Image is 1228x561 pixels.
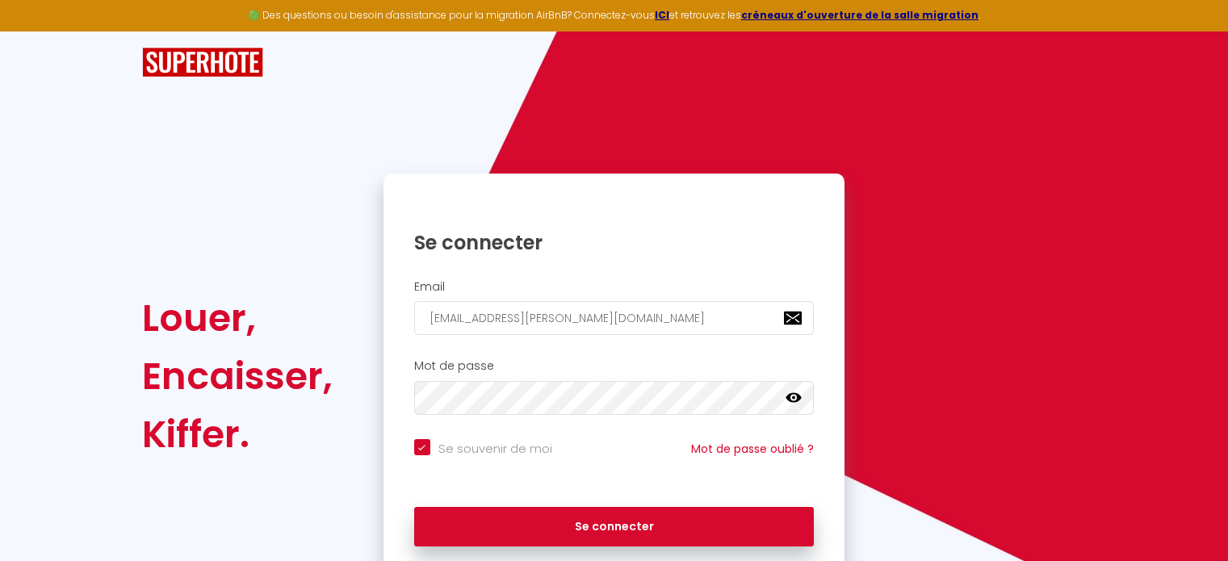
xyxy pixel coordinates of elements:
[414,230,815,255] h1: Se connecter
[142,347,333,405] div: Encaisser,
[142,405,333,463] div: Kiffer.
[655,8,669,22] a: ICI
[414,507,815,547] button: Se connecter
[142,289,333,347] div: Louer,
[414,359,815,373] h2: Mot de passe
[741,8,979,22] a: créneaux d'ouverture de la salle migration
[691,441,814,457] a: Mot de passe oublié ?
[414,280,815,294] h2: Email
[142,48,263,77] img: SuperHote logo
[414,301,815,335] input: Ton Email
